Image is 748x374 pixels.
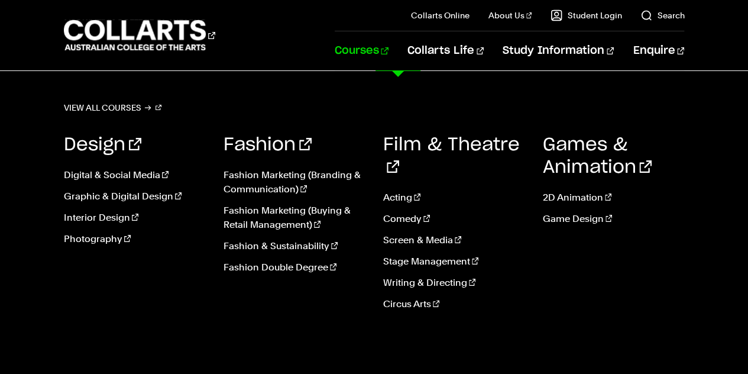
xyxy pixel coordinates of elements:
a: View all courses [64,99,162,116]
a: Graphic & Digital Design [64,189,206,204]
a: Comedy [383,212,525,226]
a: Collarts Online [411,9,469,21]
a: Collarts Life [407,31,484,70]
a: Courses [335,31,388,70]
a: Circus Arts [383,297,525,311]
a: Fashion Double Degree [224,260,365,275]
a: Student Login [551,9,621,21]
a: Stage Management [383,254,525,269]
a: Screen & Media [383,233,525,247]
a: Design [64,136,141,154]
a: Fashion Marketing (Buying & Retail Management) [224,204,365,232]
a: Fashion [224,136,312,154]
div: Go to homepage [64,18,215,52]
a: Game Design [542,212,684,226]
a: Interior Design [64,211,206,225]
a: Film & Theatre [383,136,520,176]
a: 2D Animation [542,191,684,205]
a: Digital & Social Media [64,168,206,182]
a: Fashion Marketing (Branding & Communication) [224,168,365,196]
a: Study Information [503,31,614,70]
a: Photography [64,232,206,246]
a: Search [640,9,684,21]
a: Writing & Directing [383,276,525,290]
a: Fashion & Sustainability [224,239,365,253]
a: About Us [488,9,532,21]
a: Acting [383,191,525,205]
a: Enquire [633,31,684,70]
a: Games & Animation [542,136,652,176]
